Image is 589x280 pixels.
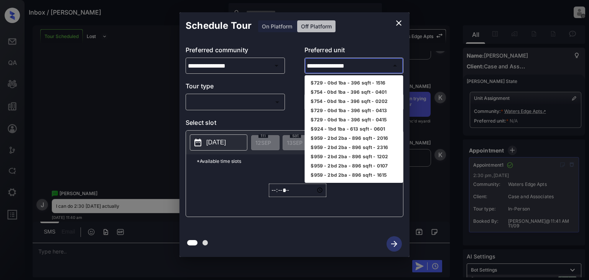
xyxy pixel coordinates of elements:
li: $729 - 0bd 1ba - 396 sqft - 0415 [304,115,403,124]
p: Tour type [186,81,285,94]
button: Open [271,60,282,71]
li: $729 - 0bd 1ba - 396 sqft - 0413 [304,106,403,115]
li: $959 - 2bd 2ba - 896 sqft - 0107 [304,161,403,171]
li: $754 - 0bd 1ba - 396 sqft - 0202 [304,97,403,106]
p: *Available time slots [197,154,403,168]
p: Preferred community [186,45,285,58]
li: $729 - 0bd 1ba - 396 sqft - 1516 [304,78,403,88]
li: $959 - 2bd 2ba - 896 sqft - 2016 [304,134,403,143]
button: [DATE] [190,134,247,151]
p: Preferred unit [304,45,404,58]
p: Select slot [186,118,403,130]
li: $959 - 2bd 2ba - 896 sqft - 1202 [304,152,403,161]
li: $754 - 0bd 1ba - 396 sqft - 0401 [304,88,403,97]
h2: Schedule Tour [179,12,258,39]
button: Close [390,60,400,71]
div: off-platform-time-select [269,168,326,213]
li: $959 - 2bd 2ba - 896 sqft - 2316 [304,143,403,152]
button: close [391,15,406,31]
p: [DATE] [206,138,226,147]
li: $959 - 2bd 2ba - 896 sqft - 1615 [304,171,403,180]
li: $924 - 1bd 1ba - 613 sqft - 0601 [304,124,403,134]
